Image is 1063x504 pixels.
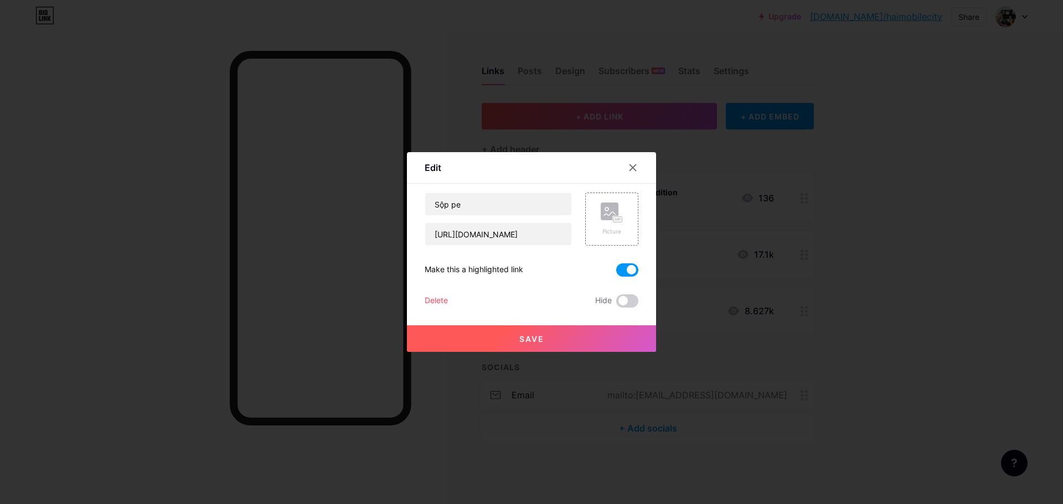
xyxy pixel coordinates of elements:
div: Make this a highlighted link [425,263,523,277]
span: Save [519,334,544,344]
div: Picture [601,227,623,236]
input: URL [425,223,571,245]
div: Delete [425,294,448,308]
input: Title [425,193,571,215]
span: Hide [595,294,612,308]
div: Edit [425,161,441,174]
button: Save [407,325,656,352]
